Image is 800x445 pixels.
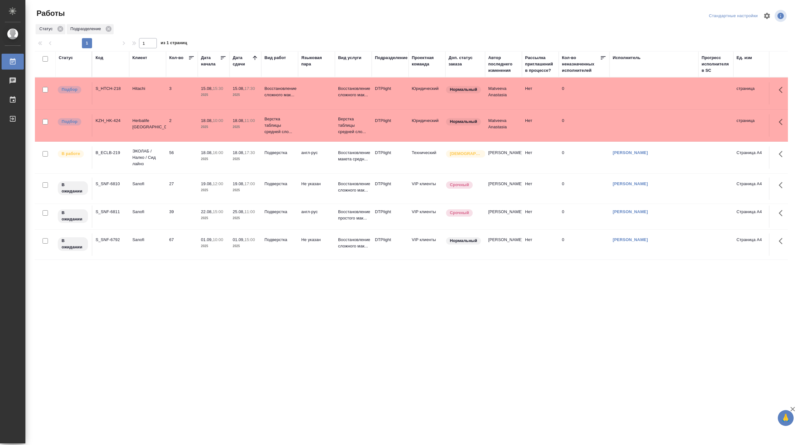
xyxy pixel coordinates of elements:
[522,114,559,137] td: Нет
[264,181,295,187] p: Подверстка
[338,209,369,221] p: Восстановление простого мак...
[775,206,790,221] button: Здесь прячутся важные кнопки
[201,237,213,242] p: 01.09,
[201,209,213,214] p: 22.08,
[213,181,223,186] p: 12:00
[132,55,147,61] div: Клиент
[132,85,163,92] p: Hitachi
[213,86,223,91] p: 15:30
[733,206,770,228] td: Страница А4
[485,178,522,200] td: [PERSON_NAME]
[96,85,126,92] div: S_HTCH-218
[559,82,610,105] td: 0
[39,26,55,32] p: Статус
[244,237,255,242] p: 15:00
[775,10,788,22] span: Посмотреть информацию
[559,233,610,256] td: 0
[201,187,226,193] p: 2025
[132,237,163,243] p: Sanofi
[201,92,226,98] p: 2025
[96,118,126,124] div: KZH_HK-424
[338,237,369,249] p: Восстановление сложного мак...
[57,85,89,94] div: Можно подбирать исполнителей
[233,118,244,123] p: 18.08,
[244,86,255,91] p: 17:30
[449,55,482,67] div: Доп. статус заказа
[485,206,522,228] td: [PERSON_NAME]
[244,181,255,186] p: 17:00
[62,86,77,93] p: Подбор
[338,55,362,61] div: Вид услуги
[264,150,295,156] p: Подверстка
[485,114,522,137] td: Matveeva Anastasia
[613,237,648,242] a: [PERSON_NAME]
[233,92,258,98] p: 2025
[96,55,103,61] div: Код
[759,8,775,24] span: Настроить таблицу
[62,238,84,250] p: В ожидании
[233,124,258,130] p: 2025
[96,209,126,215] div: S_SNF-6811
[59,55,73,61] div: Статус
[338,181,369,193] p: Восстановление сложного мак...
[298,233,335,256] td: Не указан
[57,181,89,196] div: Исполнитель назначен, приступать к работе пока рано
[780,411,791,425] span: 🙏
[166,82,198,105] td: 3
[166,146,198,169] td: 56
[737,55,752,61] div: Ед. изм
[338,116,369,135] p: Верстка таблицы средней сло...
[96,150,126,156] div: B_ECLB-219
[450,118,477,125] p: Нормальный
[733,82,770,105] td: страница
[707,11,759,21] div: split button
[201,150,213,155] p: 18.08,
[132,118,163,130] p: Herbalife [GEOGRAPHIC_DATA]
[522,82,559,105] td: Нет
[301,55,332,67] div: Языковая пара
[201,118,213,123] p: 18.08,
[201,86,213,91] p: 15.08,
[213,150,223,155] p: 16:00
[233,187,258,193] p: 2025
[733,114,770,137] td: страница
[233,215,258,221] p: 2025
[62,210,84,222] p: В ожидании
[169,55,183,61] div: Кол-во
[298,178,335,200] td: Не указан
[450,151,482,157] p: [DEMOGRAPHIC_DATA]
[233,209,244,214] p: 25.08,
[35,8,65,18] span: Работы
[213,237,223,242] p: 10:00
[372,114,409,137] td: DTPlight
[201,181,213,186] p: 19.08,
[450,238,477,244] p: Нормальный
[775,146,790,162] button: Здесь прячутся важные кнопки
[613,55,641,61] div: Исполнитель
[233,156,258,162] p: 2025
[62,182,84,194] p: В ожидании
[96,237,126,243] div: S_SNF-6792
[522,233,559,256] td: Нет
[409,178,445,200] td: VIP клиенты
[525,55,556,74] div: Рассылка приглашений в процессе?
[62,118,77,125] p: Подбор
[201,215,226,221] p: 2025
[264,55,286,61] div: Вид работ
[559,178,610,200] td: 0
[775,233,790,249] button: Здесь прячутся важные кнопки
[375,55,408,61] div: Подразделение
[522,206,559,228] td: Нет
[57,237,89,252] div: Исполнитель назначен, приступать к работе пока рано
[522,178,559,200] td: Нет
[562,55,600,74] div: Кол-во неназначенных исполнителей
[702,55,730,74] div: Прогресс исполнителя в SC
[450,182,469,188] p: Срочный
[233,181,244,186] p: 19.08,
[372,82,409,105] td: DTPlight
[409,146,445,169] td: Технический
[613,181,648,186] a: [PERSON_NAME]
[298,146,335,169] td: англ-рус
[67,24,114,34] div: Подразделение
[775,178,790,193] button: Здесь прячутся важные кнопки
